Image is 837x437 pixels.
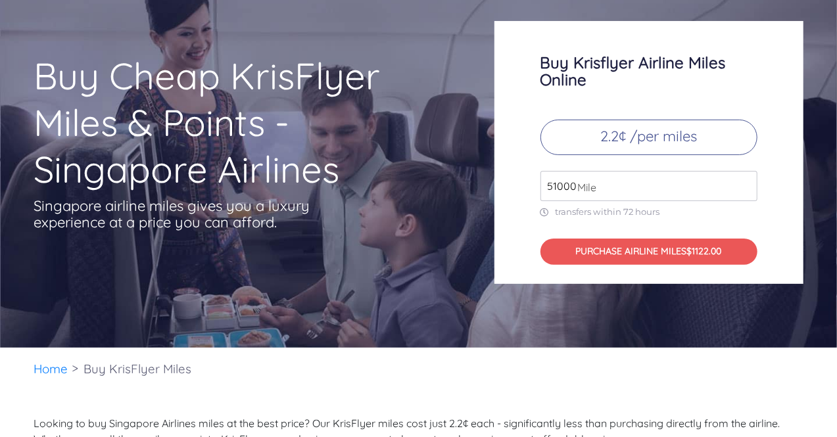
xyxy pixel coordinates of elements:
h1: Buy Cheap KrisFlyer Miles & Points - Singapore Airlines [34,53,443,193]
p: Singapore airline miles gives you a luxury experience at a price you can afford. [34,198,330,231]
button: PURCHASE AIRLINE MILES$1122.00 [540,239,757,265]
p: 2.2¢ /per miles [540,120,757,155]
p: transfers within 72 hours [540,206,757,218]
h3: Buy Krisflyer Airline Miles Online [540,54,757,88]
span: $1122.00 [687,245,722,257]
span: Mile [571,179,596,195]
li: Buy KrisFlyer Miles [78,348,199,390]
a: Home [34,361,68,377]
